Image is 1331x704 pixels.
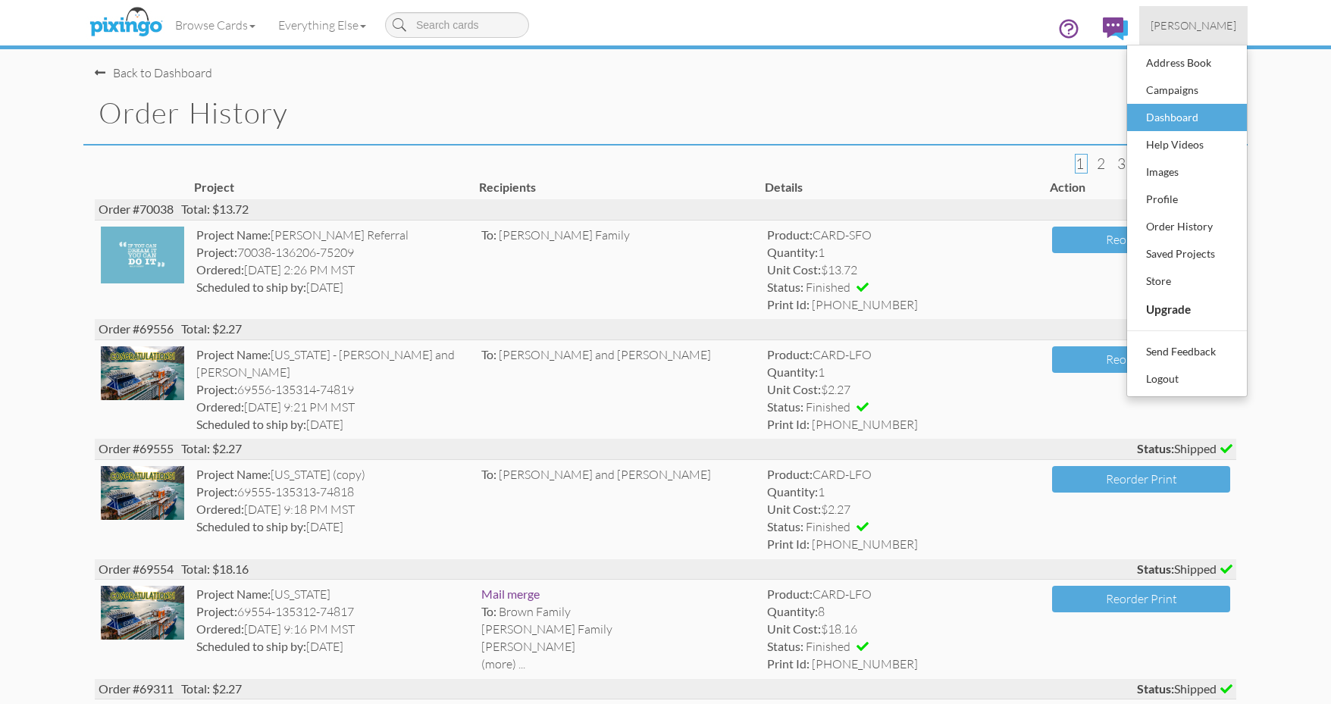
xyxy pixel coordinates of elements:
[196,502,244,516] strong: Ordered:
[196,501,470,518] div: [DATE] 9:18 PM MST
[181,681,242,696] span: Total: $2.27
[1142,188,1232,211] div: Profile
[481,586,755,603] div: Mail merge
[761,175,1047,200] th: Details
[196,604,237,618] strong: Project:
[196,466,470,483] div: [US_STATE] (copy)
[1142,270,1232,293] div: Store
[196,467,271,481] strong: Project Name:
[1142,161,1232,183] div: Images
[1127,77,1247,104] a: Campaigns
[1127,268,1247,295] a: Store
[767,466,1041,483] div: CARD-LFO
[196,587,271,601] strong: Project Name:
[1137,561,1232,578] span: Shipped
[767,519,803,533] strong: Status:
[196,399,244,414] strong: Ordered:
[481,621,612,637] span: [PERSON_NAME] Family
[767,244,1041,261] div: 1
[196,483,470,501] div: 69555-135313-74818
[196,621,470,638] div: [DATE] 9:16 PM MST
[196,416,470,433] div: [DATE]
[481,467,496,481] span: To:
[196,603,470,621] div: 69554-135312-74817
[385,12,529,38] input: Search cards
[1052,586,1230,612] button: Reorder Print
[1137,562,1174,576] strong: Status:
[767,262,821,277] strong: Unit Cost:
[475,175,761,200] th: Recipients
[806,399,850,415] span: Finished
[499,467,711,482] span: [PERSON_NAME] and [PERSON_NAME]
[1142,368,1232,390] div: Logout
[767,586,1041,603] div: CARD-LFO
[812,297,918,312] span: [PHONE_NUMBER]
[1142,79,1232,102] div: Campaigns
[767,245,818,259] strong: Quantity:
[101,346,184,399] img: 135314-1-1756873260574-1f20d1b0437c4b8a-qa.jpg
[767,656,810,671] strong: Print Id:
[481,639,575,654] span: [PERSON_NAME]
[1052,346,1230,373] button: Reorder Print
[181,202,249,216] span: Total: $13.72
[99,97,1248,129] h1: Order History
[767,621,821,636] strong: Unit Cost:
[1127,158,1247,186] a: Images
[196,484,237,499] strong: Project:
[95,199,1236,220] div: Order #70038
[196,382,237,396] strong: Project:
[196,586,470,603] div: [US_STATE]
[767,483,1041,501] div: 1
[1127,213,1247,240] a: Order History
[1052,466,1230,493] button: Reorder Print
[812,417,918,432] span: [PHONE_NUMBER]
[481,604,496,618] span: To:
[1127,295,1247,324] a: Upgrade
[196,346,470,381] div: [US_STATE] - [PERSON_NAME] and [PERSON_NAME]
[101,586,184,639] img: 135312-1-1756872761921-e13f862882135e89-qa.jpg
[196,227,470,244] div: [PERSON_NAME] Referral
[1127,338,1247,365] a: Send Feedback
[181,321,242,336] span: Total: $2.27
[1127,240,1247,268] a: Saved Projects
[196,417,306,431] strong: Scheduled to ship by:
[767,537,810,551] strong: Print Id:
[196,262,244,277] strong: Ordered:
[1127,131,1247,158] a: Help Videos
[767,382,821,396] strong: Unit Cost:
[1142,242,1232,265] div: Saved Projects
[196,244,470,261] div: 70038-136206-75209
[267,6,377,44] a: Everything Else
[196,261,470,279] div: [DATE] 2:26 PM MST
[1127,104,1247,131] a: Dashboard
[1142,106,1232,129] div: Dashboard
[1127,49,1247,77] a: Address Book
[1142,133,1232,156] div: Help Videos
[767,347,813,361] strong: Product:
[1127,365,1247,393] a: Logout
[1046,175,1236,200] th: Action
[1151,19,1236,32] span: [PERSON_NAME]
[196,245,237,259] strong: Project:
[1137,681,1232,698] span: Shipped
[95,64,212,82] div: Back to Dashboard
[499,227,630,242] span: [PERSON_NAME] Family
[806,280,850,295] span: Finished
[86,4,166,42] img: pixingo logo
[806,639,850,654] span: Finished
[181,441,242,455] span: Total: $2.27
[767,227,1041,244] div: CARD-SFO
[767,603,1041,621] div: 8
[767,502,821,516] strong: Unit Cost:
[1127,186,1247,213] a: Profile
[767,621,1041,638] div: $18.16
[767,280,803,294] strong: Status:
[499,604,571,619] span: Brown Family
[767,501,1041,518] div: $2.27
[1052,227,1230,253] button: Reorder Print
[196,279,470,296] div: [DATE]
[1139,6,1248,45] a: [PERSON_NAME]
[196,381,470,399] div: 69556-135314-74819
[196,280,306,294] strong: Scheduled to ship by:
[181,562,249,576] span: Total: $18.16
